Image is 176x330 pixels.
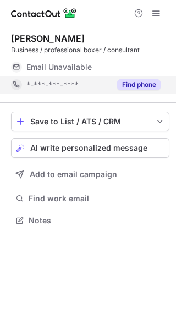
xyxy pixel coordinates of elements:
[11,191,169,206] button: Find work email
[11,45,169,55] div: Business / professional boxer / consultant
[11,112,169,131] button: save-profile-one-click
[11,7,77,20] img: ContactOut v5.3.10
[29,194,165,204] span: Find work email
[26,62,92,72] span: Email Unavailable
[11,213,169,228] button: Notes
[11,138,169,158] button: AI write personalized message
[11,164,169,184] button: Add to email campaign
[29,216,165,226] span: Notes
[11,33,85,44] div: [PERSON_NAME]
[117,79,161,90] button: Reveal Button
[30,144,147,152] span: AI write personalized message
[30,170,117,179] span: Add to email campaign
[30,117,150,126] div: Save to List / ATS / CRM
